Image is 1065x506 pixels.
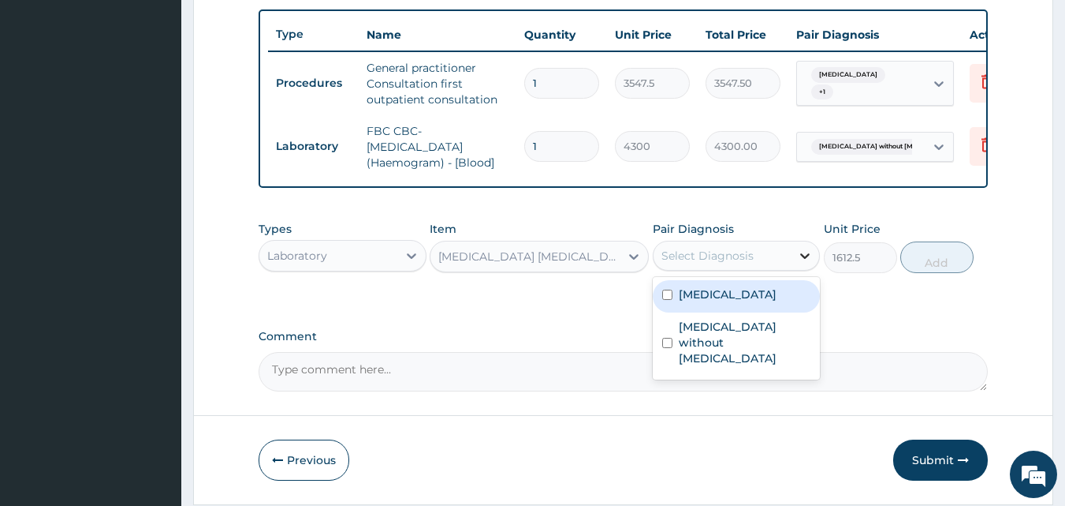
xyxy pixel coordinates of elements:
[29,79,64,118] img: d_794563401_company_1708531726252_794563401
[653,221,734,237] label: Pair Diagnosis
[268,69,359,98] td: Procedures
[698,19,788,51] th: Total Price
[607,19,698,51] th: Unit Price
[359,115,516,178] td: FBC CBC-[MEDICAL_DATA] (Haemogram) - [Blood]
[359,52,516,115] td: General practitioner Consultation first outpatient consultation
[824,221,881,237] label: Unit Price
[267,248,327,264] div: Laboratory
[359,19,516,51] th: Name
[259,330,989,343] label: Comment
[268,20,359,49] th: Type
[900,242,974,273] button: Add
[438,249,621,264] div: [MEDICAL_DATA] [MEDICAL_DATA] (MP) RDT
[259,223,292,236] label: Types
[91,152,218,312] span: We're online!
[811,84,833,100] span: + 1
[661,248,754,264] div: Select Diagnosis
[811,67,885,83] span: [MEDICAL_DATA]
[893,440,988,481] button: Submit
[259,8,296,46] div: Minimize live chat window
[679,287,776,302] label: [MEDICAL_DATA]
[82,88,265,109] div: Chat with us now
[268,132,359,161] td: Laboratory
[259,440,349,481] button: Previous
[962,19,1041,51] th: Actions
[811,139,970,155] span: [MEDICAL_DATA] without [MEDICAL_DATA]
[679,319,811,366] label: [MEDICAL_DATA] without [MEDICAL_DATA]
[788,19,962,51] th: Pair Diagnosis
[8,338,300,393] textarea: Type your message and hit 'Enter'
[516,19,607,51] th: Quantity
[430,221,456,237] label: Item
